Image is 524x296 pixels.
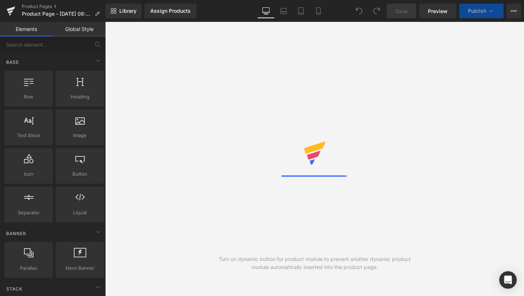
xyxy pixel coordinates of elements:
[468,8,486,14] span: Publish
[58,264,102,272] span: Hero Banner
[22,4,106,9] a: Product Pages
[7,264,51,272] span: Parallax
[7,209,51,217] span: Separator
[499,271,517,289] div: Open Intercom Messenger
[5,285,23,292] span: Stack
[7,170,51,178] span: Icon
[257,4,275,18] a: Desktop
[5,230,27,237] span: Banner
[7,132,51,139] span: Text Block
[369,4,384,18] button: Redo
[53,22,106,36] a: Global Style
[58,170,102,178] span: Button
[58,132,102,139] span: Image
[58,209,102,217] span: Liquid
[150,8,191,14] div: Assign Products
[419,4,456,18] a: Preview
[7,93,51,101] span: Row
[119,8,136,14] span: Library
[352,4,366,18] button: Undo
[275,4,292,18] a: Laptop
[459,4,504,18] button: Publish
[396,7,408,15] span: Save
[292,4,310,18] a: Tablet
[507,4,521,18] button: More
[428,7,448,15] span: Preview
[22,11,92,17] span: Product Page - [DATE] 08:49:10
[106,4,142,18] a: New Library
[58,93,102,101] span: Heading
[310,4,327,18] a: Mobile
[210,255,420,271] div: Turn on dynamic button for product module to prevent another dynamic product module automatically...
[5,59,20,66] span: Base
